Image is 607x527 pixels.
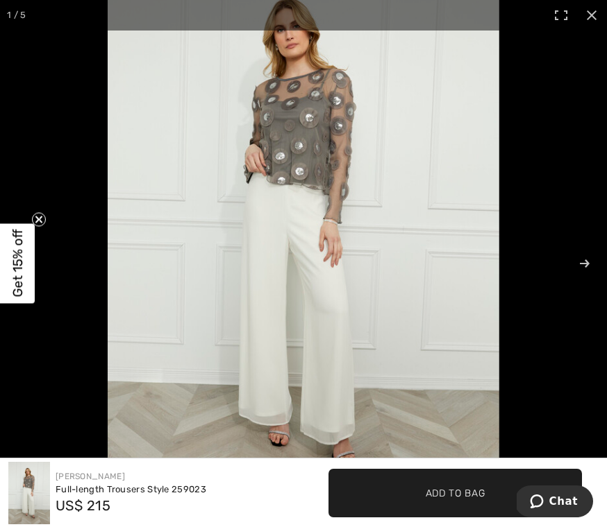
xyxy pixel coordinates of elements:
button: Add to Bag [329,469,582,517]
span: Add to Bag [426,485,485,500]
span: US$ 215 [56,497,110,514]
img: Full-Length Trousers Style 259023 [8,462,50,524]
div: Full-length Trousers Style 259023 [56,483,206,496]
span: Get 15% off [10,230,26,297]
button: Next (arrow right) [551,229,600,298]
a: [PERSON_NAME] [56,472,125,481]
iframe: Opens a widget where you can chat to one of our agents [517,485,593,520]
button: Close teaser [32,213,46,227]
